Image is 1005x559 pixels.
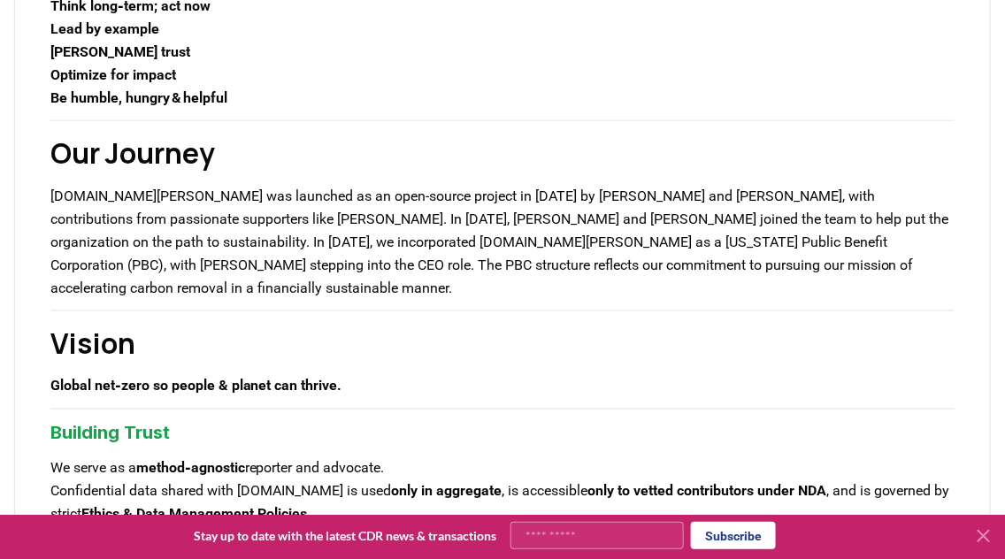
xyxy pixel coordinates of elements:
[50,322,955,364] h2: Vision
[50,420,955,447] h3: Building Trust
[50,43,190,60] strong: [PERSON_NAME] trust
[136,460,245,477] strong: method‑agnostic
[50,378,342,394] strong: Global net‑zero so people & planet can thrive.
[50,66,176,83] strong: Optimize for impact
[50,185,955,300] p: [DOMAIN_NAME][PERSON_NAME] was launched as an open-source project in [DATE] by [PERSON_NAME] and ...
[50,457,955,526] p: We serve as a reporter and advocate. Confidential data shared with [DOMAIN_NAME] is used , is acc...
[50,20,159,37] strong: Lead by example
[391,483,502,500] strong: only in aggregate
[587,483,826,500] strong: only to vetted contributors under NDA
[50,89,227,106] strong: Be humble, hungry & helpful
[50,132,955,174] h2: Our Journey
[81,506,307,523] strong: Ethics & Data Management Policies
